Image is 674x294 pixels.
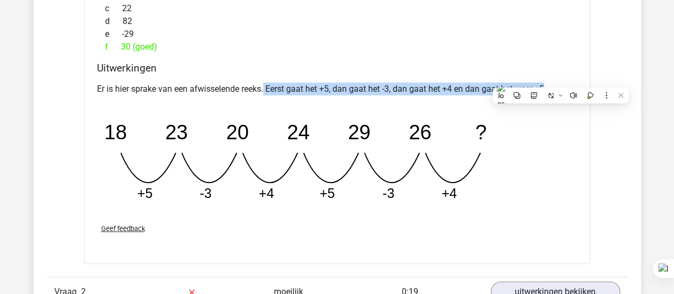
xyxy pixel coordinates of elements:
span: Geef feedback [101,225,145,233]
h4: Uitwerkingen [97,62,578,74]
span: e [105,28,122,41]
tspan: 24 [287,121,309,144]
tspan: ? [475,121,486,144]
tspan: +4 [441,186,457,201]
tspan: 20 [226,121,248,144]
div: 30 (goed) [97,41,578,53]
span: f [105,41,121,53]
tspan: +4 [258,186,274,201]
span: c [105,2,122,15]
tspan: -3 [199,186,211,201]
span: d [105,15,123,28]
p: Er is hier sprake van een afwisselende reeks. Eerst gaat het +5, dan gaat het -3, dan gaat het +4... [97,83,578,96]
tspan: 29 [347,121,370,144]
div: 82 [97,15,578,28]
tspan: 26 [409,121,431,144]
tspan: +5 [319,186,335,201]
tspan: +5 [137,186,152,201]
tspan: 23 [165,121,188,144]
tspan: -3 [382,186,394,201]
tspan: 18 [104,121,126,144]
div: 22 [97,2,578,15]
div: -29 [97,28,578,41]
